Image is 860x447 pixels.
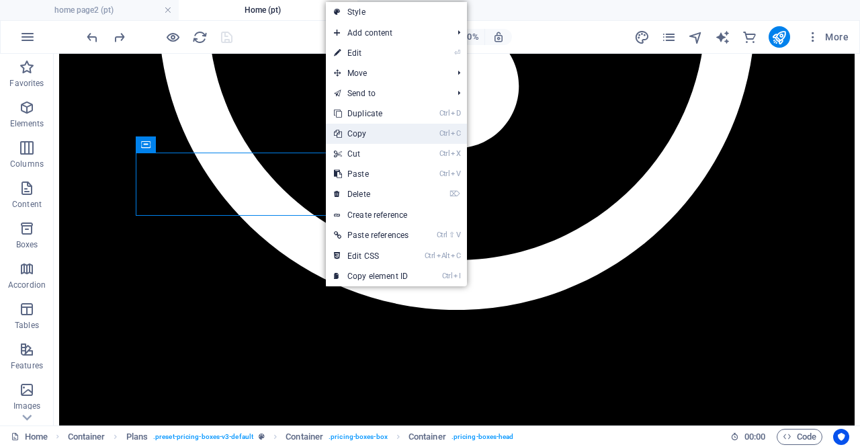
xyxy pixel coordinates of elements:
[326,23,447,43] span: Add content
[442,272,453,280] i: Ctrl
[451,169,460,178] i: V
[783,429,816,445] span: Code
[165,29,181,45] button: Click here to leave preview mode and continue editing
[326,225,417,245] a: Ctrl⇧VPaste references
[8,280,46,290] p: Accordion
[454,48,460,57] i: ⏎
[730,429,766,445] h6: Session time
[326,205,467,225] a: Create reference
[715,29,731,45] button: text_generator
[688,30,703,45] i: Navigator
[16,239,38,250] p: Boxes
[329,429,388,445] span: . pricing-boxes-box
[11,429,48,445] a: Click to cancel selection. Double-click to open Pages
[769,26,790,48] button: publish
[451,429,514,445] span: . pricing-boxes-head
[742,29,758,45] button: commerce
[451,129,460,138] i: C
[112,30,127,45] i: Redo: Move elements (Ctrl+Y, ⌘+Y)
[326,63,447,83] span: Move
[408,429,446,445] span: Click to select. Double-click to edit
[439,149,450,158] i: Ctrl
[801,26,854,48] button: More
[13,401,41,411] p: Images
[634,30,650,45] i: Design (Ctrl+Alt+Y)
[806,30,849,44] span: More
[833,429,849,445] button: Usercentrics
[11,360,43,371] p: Features
[437,231,447,239] i: Ctrl
[451,109,460,118] i: D
[85,30,100,45] i: Undo: Delete elements (Ctrl+Z)
[326,246,417,266] a: CtrlAltCEdit CSS
[754,432,756,442] span: :
[126,429,148,445] span: Click to select. Double-click to edit
[68,429,105,445] span: Click to select. Double-click to edit
[153,429,253,445] span: . preset-pricing-boxes-v3-default
[451,251,460,260] i: C
[439,109,450,118] i: Ctrl
[326,83,447,104] a: Send to
[458,29,479,45] h6: 100%
[742,30,757,45] i: Commerce
[15,320,39,331] p: Tables
[634,29,650,45] button: design
[68,429,514,445] nav: breadcrumb
[326,266,417,286] a: CtrlICopy element ID
[661,29,677,45] button: pages
[326,124,417,144] a: CtrlCCopy
[9,78,44,89] p: Favorites
[326,184,417,204] a: ⌦Delete
[326,104,417,124] a: CtrlDDuplicate
[744,429,765,445] span: 00 00
[777,429,822,445] button: Code
[10,118,44,129] p: Elements
[439,129,450,138] i: Ctrl
[688,29,704,45] button: navigator
[454,272,460,280] i: I
[326,164,417,184] a: CtrlVPaste
[192,30,208,45] i: Reload page
[437,251,450,260] i: Alt
[451,149,460,158] i: X
[12,199,42,210] p: Content
[492,31,505,43] i: On resize automatically adjust zoom level to fit chosen device.
[326,43,417,63] a: ⏎Edit
[259,433,265,440] i: This element is a customizable preset
[179,3,357,17] h4: Home (pt)
[286,429,323,445] span: Click to select. Double-click to edit
[425,251,435,260] i: Ctrl
[661,30,677,45] i: Pages (Ctrl+Alt+S)
[715,30,730,45] i: AI Writer
[191,29,208,45] button: reload
[326,2,467,22] a: Style
[449,231,455,239] i: ⇧
[439,169,450,178] i: Ctrl
[111,29,127,45] button: redo
[456,231,460,239] i: V
[326,144,417,164] a: CtrlXCut
[10,159,44,169] p: Columns
[84,29,100,45] button: undo
[449,190,460,198] i: ⌦
[771,30,787,45] i: Publish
